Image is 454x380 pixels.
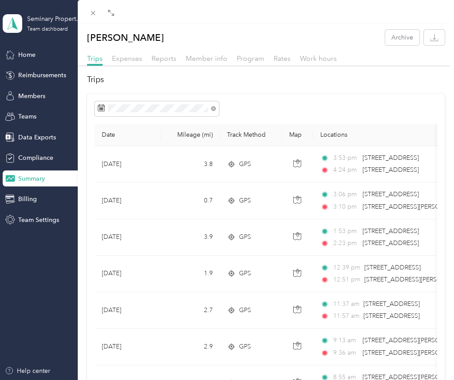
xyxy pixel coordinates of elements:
span: [STREET_ADDRESS] [362,227,419,235]
span: Rates [274,54,291,63]
span: [STREET_ADDRESS] [363,300,420,308]
td: 0.7 [161,182,220,219]
th: Mileage (mi) [161,124,220,146]
span: 4:24 pm [333,165,358,175]
span: [STREET_ADDRESS] [362,154,419,162]
h2: Trips [87,74,445,86]
th: Date [95,124,161,146]
span: 1:53 pm [333,226,358,236]
td: 1.9 [161,256,220,292]
span: 12:39 pm [333,263,360,273]
span: 11:37 am [333,299,359,309]
span: [STREET_ADDRESS] [363,312,420,320]
span: GPS [239,196,251,206]
td: 2.9 [161,329,220,365]
span: [STREET_ADDRESS] [364,264,421,271]
span: GPS [239,232,251,242]
span: 2:23 pm [333,238,358,248]
span: 3:53 pm [333,153,358,163]
th: Map [282,124,313,146]
td: [DATE] [95,182,161,219]
span: 3:06 pm [333,190,358,199]
td: 3.8 [161,146,220,182]
span: Work hours [300,54,337,63]
th: Track Method [220,124,282,146]
span: 3:10 pm [333,202,358,212]
td: 3.9 [161,219,220,256]
button: Archive [385,30,419,45]
td: [DATE] [95,219,161,256]
span: GPS [239,342,251,352]
span: [STREET_ADDRESS] [362,166,419,174]
p: [PERSON_NAME] [87,30,164,45]
span: 9:13 am [333,336,358,345]
span: GPS [239,305,251,315]
span: [STREET_ADDRESS] [362,190,419,198]
td: [DATE] [95,146,161,182]
span: 9:36 am [333,348,358,358]
span: Program [237,54,264,63]
span: 11:57 am [333,311,359,321]
span: Reports [151,54,176,63]
span: [STREET_ADDRESS] [362,239,419,247]
span: GPS [239,269,251,278]
td: [DATE] [95,292,161,329]
span: Expenses [112,54,142,63]
td: [DATE] [95,329,161,365]
span: Trips [87,54,103,63]
td: [DATE] [95,256,161,292]
span: Member info [186,54,227,63]
iframe: Everlance-gr Chat Button Frame [404,330,454,380]
td: 2.7 [161,292,220,329]
span: 12:51 pm [333,275,360,285]
span: GPS [239,159,251,169]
